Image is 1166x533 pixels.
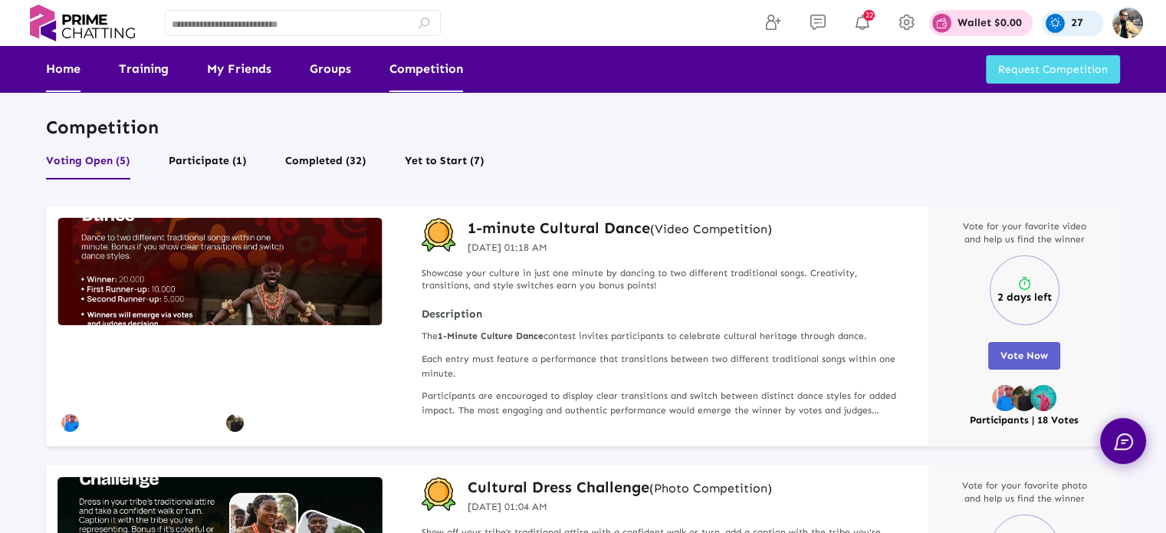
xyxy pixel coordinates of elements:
p: Participants | 18 Votes [970,414,1079,427]
p: The contest invites participants to celebrate cultural heritage through dance. [422,329,905,344]
mat-icon: play_arrow [122,364,154,396]
img: 685ac97471744e6fe051d443_1755610091860.png [992,385,1018,411]
a: Cultural Dress Challenge(Photo Competition) [468,477,772,497]
span: Request Competition [998,63,1108,76]
img: logo [23,5,142,41]
a: 1-minute Cultural Dance(Video Competition) [468,218,772,238]
button: Request Competition [986,55,1120,84]
button: Participate (1) [169,150,247,179]
p: [DATE] 01:18 AM [468,240,772,255]
img: 68808c0b75df9738c07ec464_1757914028231.png [1011,385,1037,411]
img: competition-badge.svg [422,477,456,512]
img: competition-badge.svg [422,218,456,252]
img: 685ac97471744e6fe051d443_1755610091860.png [61,414,79,432]
mat-icon: play_arrow [287,364,319,396]
small: (Video Competition) [650,222,772,236]
h3: Cultural Dress Challenge [468,477,772,497]
p: [PERSON_NAME] [83,418,146,426]
a: My Friends [207,46,271,92]
button: Vote Now [988,342,1060,370]
h3: 1-minute Cultural Dance [468,218,772,238]
small: (Photo Competition) [649,481,772,495]
p: Participants are encouraged to display clear transitions and switch between distinct dance styles... [422,389,905,418]
p: Each entry must feature a performance that transitions between two different traditional songs wi... [422,352,905,381]
a: Groups [310,46,351,92]
p: [PERSON_NAME] [248,418,310,426]
span: Vote Now [1000,350,1048,361]
a: Training [119,46,169,92]
img: 6872abc575df9738c07e7a0d_1757525292585.png [1030,385,1056,411]
img: img [1112,8,1143,38]
p: Competition [46,115,1120,139]
button: Completed (32) [285,150,366,179]
p: 2 days left [997,291,1052,304]
img: timer.svg [1017,276,1032,291]
p: [DATE] 01:04 AM [468,499,772,515]
span: 22 [863,10,875,21]
button: Voting Open (5) [46,150,130,179]
a: Home [46,46,80,92]
p: Wallet $0.00 [957,18,1022,28]
p: Showcase your culture in just one minute by dancing to two different traditional songs. Creativit... [422,267,905,293]
a: Competition [389,46,463,92]
img: 68808c0b75df9738c07ec464_1757914028231.png [226,414,244,432]
button: Yet to Start (7) [405,150,484,179]
p: Vote for your favorite photo and help us find the winner [955,479,1093,505]
strong: 1-Minute Culture Dance [438,331,544,341]
p: Vote for your favorite video and help us find the winner [955,220,1093,246]
img: IMGWA1756410505394.jpg [57,218,383,325]
img: chat.svg [1114,433,1133,450]
strong: Description [422,308,905,321]
p: 27 [1071,18,1083,28]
